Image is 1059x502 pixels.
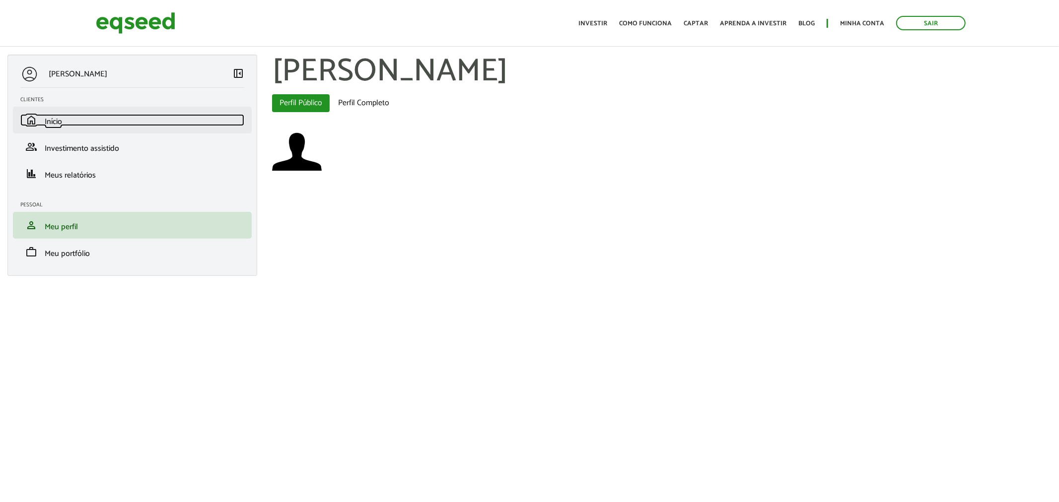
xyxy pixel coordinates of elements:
img: Foto de fabio cecilio scarparo [272,127,322,177]
h2: Clientes [20,97,252,103]
span: Meu perfil [45,220,78,234]
a: Colapsar menu [232,67,244,81]
a: Minha conta [840,20,884,27]
a: Perfil Completo [331,94,397,112]
span: Meu portfólio [45,247,90,260]
a: Aprenda a investir [720,20,786,27]
a: Captar [684,20,708,27]
a: Investir [578,20,607,27]
li: Meus relatórios [13,160,252,187]
span: Investimento assistido [45,142,119,155]
li: Investimento assistido [13,133,252,160]
a: financeMeus relatórios [20,168,244,180]
a: Sair [896,16,966,30]
a: personMeu perfil [20,219,244,231]
span: group [25,141,37,153]
a: Perfil Público [272,94,330,112]
span: Meus relatórios [45,169,96,182]
h1: [PERSON_NAME] [272,55,1052,89]
span: Início [45,115,62,128]
a: workMeu portfólio [20,246,244,258]
a: Blog [798,20,815,27]
span: finance [25,168,37,180]
a: Como funciona [619,20,672,27]
span: home [25,114,37,126]
li: Meu perfil [13,212,252,239]
li: Início [13,107,252,133]
a: Ver perfil do usuário. [272,127,322,177]
span: work [25,246,37,258]
h2: Pessoal [20,202,252,208]
a: groupInvestimento assistido [20,141,244,153]
img: EqSeed [96,10,175,36]
p: [PERSON_NAME] [49,69,107,79]
span: person [25,219,37,231]
span: left_panel_close [232,67,244,79]
a: homeInício [20,114,244,126]
li: Meu portfólio [13,239,252,265]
